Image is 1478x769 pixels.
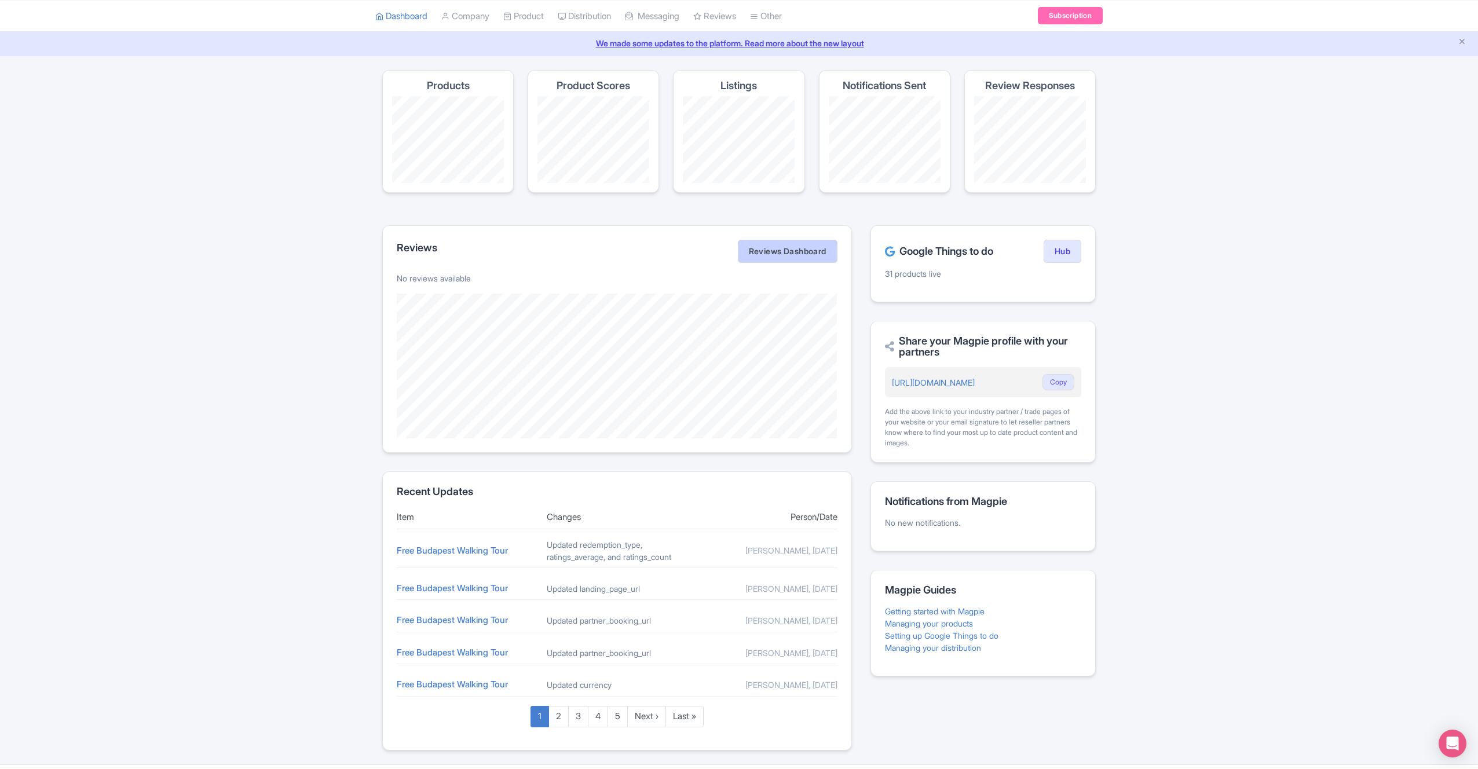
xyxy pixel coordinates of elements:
[397,679,508,690] a: Free Budapest Walking Tour
[885,407,1081,448] div: Add the above link to your industry partner / trade pages of your website or your email signature...
[397,242,437,254] h2: Reviews
[1439,730,1466,757] div: Open Intercom Messenger
[531,706,549,727] a: 1
[627,706,666,727] a: Next ›
[427,80,470,91] h4: Products
[697,583,837,595] div: [PERSON_NAME], [DATE]
[397,545,508,556] a: Free Budapest Walking Tour
[568,706,588,727] a: 3
[885,517,1081,529] p: No new notifications.
[7,37,1471,49] a: We made some updates to the platform. Read more about the new layout
[608,706,628,727] a: 5
[397,583,508,594] a: Free Budapest Walking Tour
[885,584,1081,596] h2: Magpie Guides
[892,378,975,387] a: [URL][DOMAIN_NAME]
[885,496,1081,507] h2: Notifications from Magpie
[547,679,687,691] div: Updated currency
[397,486,837,497] h2: Recent Updates
[697,544,837,556] div: [PERSON_NAME], [DATE]
[1044,240,1081,263] a: Hub
[885,643,981,653] a: Managing your distribution
[557,80,630,91] h4: Product Scores
[1042,374,1074,390] button: Copy
[1458,36,1466,49] button: Close announcement
[885,268,1081,280] p: 31 products live
[738,240,837,263] a: Reviews Dashboard
[697,679,837,691] div: [PERSON_NAME], [DATE]
[397,511,537,524] div: Item
[547,614,687,627] div: Updated partner_booking_url
[885,246,993,257] h2: Google Things to do
[697,614,837,627] div: [PERSON_NAME], [DATE]
[843,80,926,91] h4: Notifications Sent
[547,583,687,595] div: Updated landing_page_url
[397,272,837,284] p: No reviews available
[697,511,837,524] div: Person/Date
[697,647,837,659] div: [PERSON_NAME], [DATE]
[397,647,508,658] a: Free Budapest Walking Tour
[665,706,704,727] a: Last »
[397,614,508,625] a: Free Budapest Walking Tour
[885,631,998,640] a: Setting up Google Things to do
[985,80,1075,91] h4: Review Responses
[588,706,608,727] a: 4
[885,618,973,628] a: Managing your products
[547,539,687,563] div: Updated redemption_type, ratings_average, and ratings_count
[1038,7,1103,24] a: Subscription
[548,706,569,727] a: 2
[720,80,757,91] h4: Listings
[547,647,687,659] div: Updated partner_booking_url
[885,606,985,616] a: Getting started with Magpie
[547,511,687,524] div: Changes
[885,335,1081,358] h2: Share your Magpie profile with your partners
